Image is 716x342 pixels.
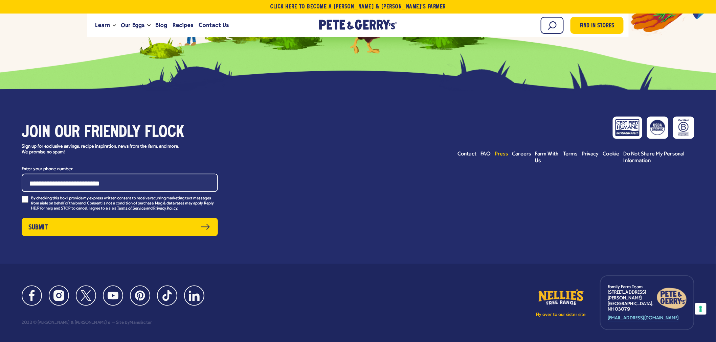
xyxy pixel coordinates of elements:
span: Do Not Share My Personal Information [624,151,685,164]
a: Recipes [170,16,196,34]
span: Find in Stores [580,22,614,31]
a: Find in Stores [570,17,624,34]
a: FAQ [481,151,491,157]
a: Fly over to our sister site [536,288,586,318]
span: Terms [563,151,578,157]
button: Your consent preferences for tracking technologies [695,303,707,315]
a: Our Eggs [118,16,147,34]
span: Blog [155,21,167,29]
a: Privacy Policy [153,206,177,211]
span: Learn [95,21,110,29]
span: Cookie [603,151,620,157]
a: [EMAIL_ADDRESS][DOMAIN_NAME] [608,316,679,322]
a: Terms of Service [117,206,146,211]
a: Cookie [603,151,620,157]
input: Search [541,17,564,34]
a: Contact [457,151,477,157]
span: Careers [512,151,531,157]
p: By checking this box I provide my express written consent to receive recurring marketing text mes... [31,196,218,211]
span: Contact [457,151,477,157]
input: By checking this box I provide my express written consent to receive recurring marketing text mes... [22,196,28,203]
a: Blog [153,16,170,34]
p: Sign up for exclusive savings, recipe inspiration, news from the farm, and more. We promise no spam! [22,144,186,155]
div: Site by [111,321,152,325]
button: Submit [22,218,218,236]
ul: Footer menu [457,151,694,164]
a: Press [495,151,508,157]
a: Manufactur [130,321,152,325]
span: FAQ [481,151,491,157]
div: 2023 © [PERSON_NAME] & [PERSON_NAME]'s [22,321,110,325]
p: Fly over to our sister site [536,313,586,318]
a: Farm With Us [535,151,559,164]
span: Recipes [173,21,193,29]
a: Learn [92,16,113,34]
span: Contact Us [199,21,229,29]
span: Farm With Us [535,151,559,164]
a: Do Not Share My Personal Information [624,151,694,164]
a: Careers [512,151,531,157]
button: Open the dropdown menu for Learn [113,24,116,27]
p: Family Farm Team [STREET_ADDRESS][PERSON_NAME] [GEOGRAPHIC_DATA], NH 03079 [608,285,657,313]
a: Contact Us [196,16,232,34]
button: Open the dropdown menu for Our Eggs [147,24,151,27]
span: Press [495,151,508,157]
label: Enter your phone number [22,165,218,173]
a: Privacy [582,151,599,157]
span: Privacy [582,151,599,157]
a: Terms [563,151,578,157]
span: Our Eggs [121,21,144,29]
h3: Join our friendly flock [22,123,218,142]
